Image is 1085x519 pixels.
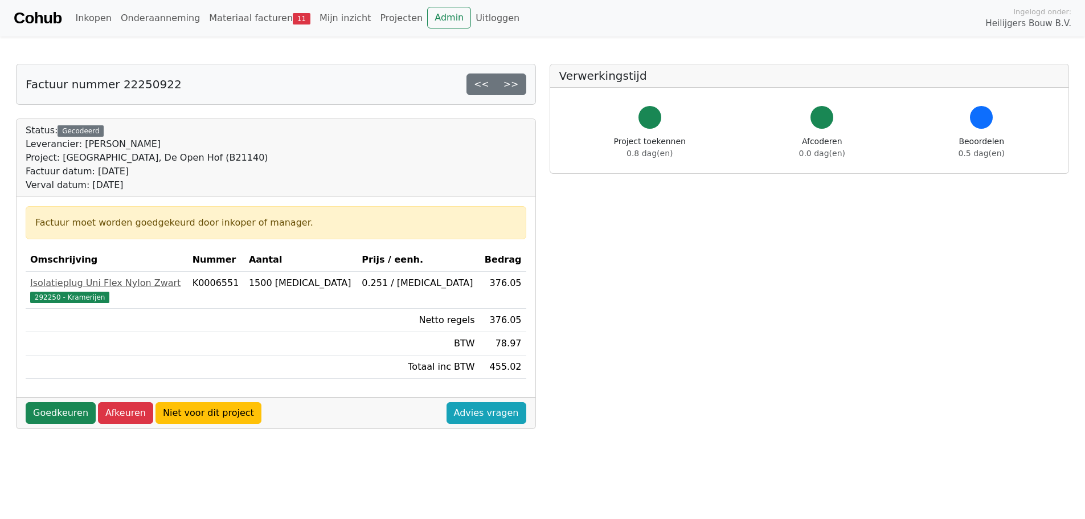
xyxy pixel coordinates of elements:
[985,17,1071,30] span: Heilijgers Bouw B.V.
[480,272,526,309] td: 376.05
[155,402,261,424] a: Niet voor dit project
[30,292,109,303] span: 292250 - Kramerijen
[471,7,524,30] a: Uitloggen
[26,248,188,272] th: Omschrijving
[26,77,182,91] h5: Factuur nummer 22250922
[315,7,376,30] a: Mijn inzicht
[362,276,474,290] div: 0.251 / [MEDICAL_DATA]
[496,73,526,95] a: >>
[98,402,153,424] a: Afkeuren
[375,7,427,30] a: Projecten
[959,136,1005,160] div: Beoordelen
[427,7,471,28] a: Admin
[357,309,479,332] td: Netto regels
[30,276,183,304] a: Isolatieplug Uni Flex Nylon Zwart292250 - Kramerijen
[14,5,62,32] a: Cohub
[204,7,315,30] a: Materiaal facturen11
[35,216,517,230] div: Factuur moet worden goedgekeurd door inkoper of manager.
[293,13,310,24] span: 11
[116,7,204,30] a: Onderaanneming
[959,149,1005,158] span: 0.5 dag(en)
[466,73,497,95] a: <<
[559,69,1060,83] h5: Verwerkingstijd
[30,276,183,290] div: Isolatieplug Uni Flex Nylon Zwart
[71,7,116,30] a: Inkopen
[244,248,357,272] th: Aantal
[58,125,104,137] div: Gecodeerd
[26,124,268,192] div: Status:
[188,272,244,309] td: K0006551
[614,136,686,160] div: Project toekennen
[799,136,845,160] div: Afcoderen
[627,149,673,158] span: 0.8 dag(en)
[447,402,526,424] a: Advies vragen
[26,137,268,151] div: Leverancier: [PERSON_NAME]
[1013,6,1071,17] span: Ingelogd onder:
[357,248,479,272] th: Prijs / eenh.
[357,332,479,355] td: BTW
[480,355,526,379] td: 455.02
[26,151,268,165] div: Project: [GEOGRAPHIC_DATA], De Open Hof (B21140)
[480,248,526,272] th: Bedrag
[480,309,526,332] td: 376.05
[26,165,268,178] div: Factuur datum: [DATE]
[357,355,479,379] td: Totaal inc BTW
[799,149,845,158] span: 0.0 dag(en)
[26,402,96,424] a: Goedkeuren
[26,178,268,192] div: Verval datum: [DATE]
[480,332,526,355] td: 78.97
[188,248,244,272] th: Nummer
[249,276,353,290] div: 1500 [MEDICAL_DATA]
